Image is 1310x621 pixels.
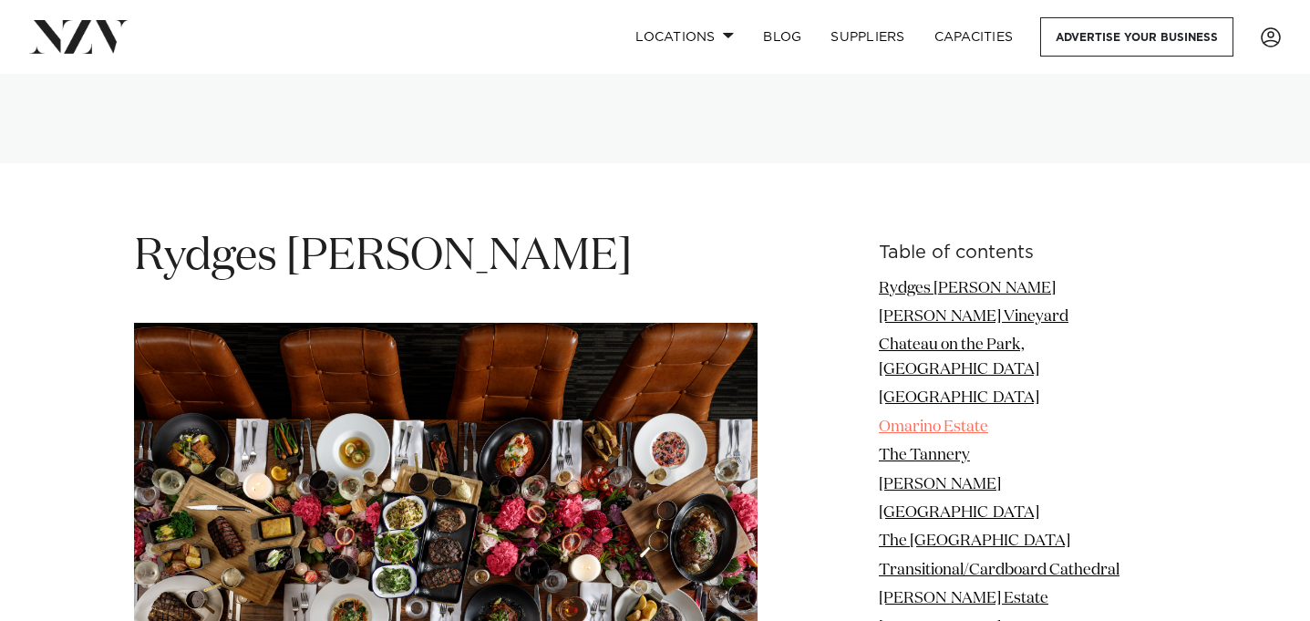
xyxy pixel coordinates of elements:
[879,309,1068,325] a: [PERSON_NAME] Vineyard
[920,17,1028,57] a: Capacities
[879,448,970,463] a: The Tannery
[621,17,748,57] a: Locations
[879,390,1039,406] a: [GEOGRAPHIC_DATA]
[748,17,816,57] a: BLOG
[879,563,1119,578] a: Transitional/Cardboard Cathedral
[879,533,1070,549] a: The [GEOGRAPHIC_DATA]
[879,337,1039,377] a: Chateau on the Park, [GEOGRAPHIC_DATA]
[879,591,1048,606] a: [PERSON_NAME] Estate
[879,419,988,435] a: Omarino Estate
[816,17,919,57] a: SUPPLIERS
[879,477,1001,492] a: [PERSON_NAME]
[134,235,632,279] span: Rydges [PERSON_NAME]
[879,243,1176,263] h6: Table of contents
[1040,17,1233,57] a: Advertise your business
[879,505,1039,521] a: [GEOGRAPHIC_DATA]
[29,20,129,53] img: nzv-logo.png
[879,281,1056,296] a: Rydges [PERSON_NAME]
